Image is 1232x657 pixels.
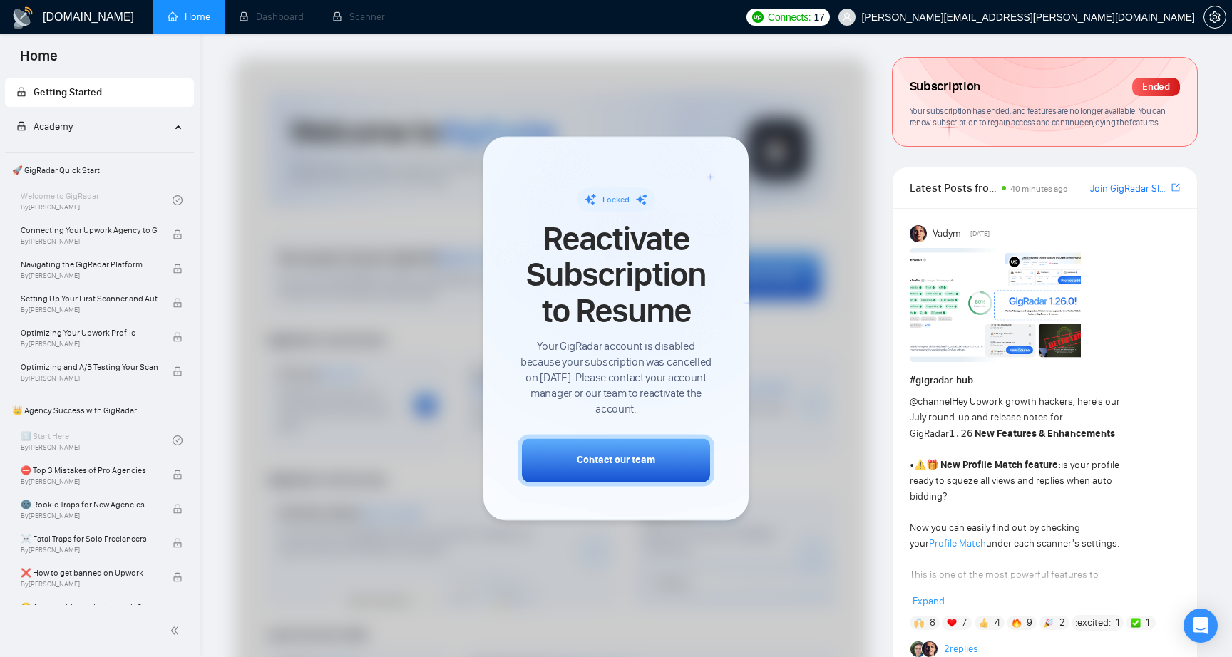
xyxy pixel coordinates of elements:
[16,120,73,133] span: Academy
[21,463,158,477] span: ⛔ Top 3 Mistakes of Pro Agencies
[173,470,183,480] span: lock
[518,221,714,328] span: Reactivate Subscription to Resume
[173,298,183,308] span: lock
[1171,182,1180,193] span: export
[9,46,69,76] span: Home
[940,459,1061,471] strong: New Profile Match feature:
[930,616,935,630] span: 8
[979,618,989,628] img: 👍
[21,340,158,348] span: By [PERSON_NAME]
[173,572,183,582] span: lock
[1012,618,1022,628] img: 🔥
[518,339,714,418] span: Your GigRadar account is disabled because your subscription was cancelled on [DATE]. Please conta...
[910,395,952,408] span: @channel
[170,624,184,638] span: double-left
[1116,616,1119,630] span: 1
[21,477,158,486] span: By [PERSON_NAME]
[173,264,183,274] span: lock
[21,223,158,237] span: Connecting Your Upwork Agency to GigRadar
[173,504,183,514] span: lock
[910,179,997,197] span: Latest Posts from the GigRadar Community
[16,87,26,97] span: lock
[910,105,1166,128] span: Your subscription has ended, and features are no longer available. You can renew subscription to ...
[21,580,158,589] span: By [PERSON_NAME]
[16,121,26,131] span: lock
[913,595,945,607] span: Expand
[1204,11,1226,23] span: setting
[21,566,158,580] span: ❌ How to get banned on Upwork
[173,332,183,342] span: lock
[947,618,957,628] img: ❤️
[173,229,183,239] span: lock
[995,616,1000,630] span: 4
[1027,616,1032,630] span: 9
[914,618,924,628] img: 🙌
[6,396,192,425] span: 👑 Agency Success with GigRadar
[21,600,158,614] span: 😭 Account blocked: what to do?
[949,428,973,439] code: 1.26
[34,86,102,98] span: Getting Started
[910,225,927,242] img: Vadym
[842,12,852,22] span: user
[910,248,1081,362] img: F09AC4U7ATU-image.png
[173,366,183,376] span: lock
[970,227,990,240] span: [DATE]
[21,271,158,280] span: By [PERSON_NAME]
[21,360,158,374] span: Optimizing and A/B Testing Your Scanner for Better Results
[5,78,194,107] li: Getting Started
[1184,609,1218,643] div: Open Intercom Messenger
[168,11,210,23] a: homeHome
[813,9,824,25] span: 17
[1203,11,1226,23] a: setting
[1075,615,1111,631] span: :excited:
[518,435,714,487] button: Contact our team
[944,642,978,656] a: 2replies
[34,120,73,133] span: Academy
[975,428,1115,440] strong: New Features & Enhancements
[1044,618,1054,628] img: 🎉
[1090,181,1169,197] a: Join GigRadar Slack Community
[21,326,158,340] span: Optimizing Your Upwork Profile
[6,156,192,185] span: 🚀 GigRadar Quick Start
[1010,184,1068,194] span: 40 minutes ago
[1171,181,1180,195] a: export
[173,195,183,205] span: check-circle
[21,546,158,554] span: By [PERSON_NAME]
[21,237,158,246] span: By [PERSON_NAME]
[21,291,158,306] span: Setting Up Your First Scanner and Auto-Bidder
[910,373,1180,388] h1: # gigradar-hub
[577,453,655,468] div: Contact our team
[11,6,34,29] img: logo
[173,538,183,548] span: lock
[910,641,926,657] img: Alex B
[1146,616,1149,630] span: 1
[173,435,183,445] span: check-circle
[21,532,158,546] span: ☠️ Fatal Traps for Solo Freelancers
[21,306,158,314] span: By [PERSON_NAME]
[910,75,980,99] span: Subscription
[1132,78,1180,96] div: Ended
[929,537,986,549] a: Profile Match
[21,374,158,383] span: By [PERSON_NAME]
[21,497,158,512] span: 🌚 Rookie Traps for New Agencies
[21,257,158,271] span: Navigating the GigRadar Platform
[21,512,158,520] span: By [PERSON_NAME]
[926,459,938,471] span: 🎁
[602,195,630,205] span: Locked
[1059,616,1065,630] span: 2
[962,616,967,630] span: 7
[914,459,926,471] span: ⚠️
[768,9,811,25] span: Connects:
[752,11,764,23] img: upwork-logo.png
[1203,6,1226,29] button: setting
[1131,618,1141,628] img: ✅
[933,226,961,242] span: Vadym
